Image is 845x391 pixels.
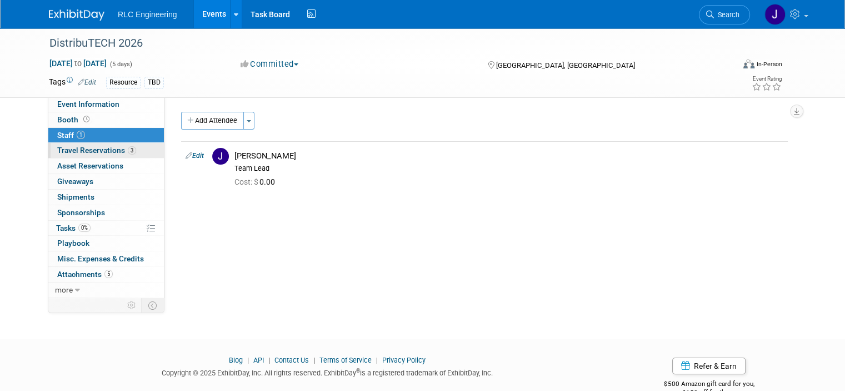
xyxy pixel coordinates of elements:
[48,221,164,236] a: Tasks0%
[234,177,279,186] span: 0.00
[48,128,164,143] a: Staff1
[57,131,85,140] span: Staff
[118,10,177,19] span: RLC Engineering
[674,58,782,75] div: Event Format
[356,368,360,374] sup: ®
[237,58,303,70] button: Committed
[266,356,273,364] span: |
[57,115,92,124] span: Booth
[57,161,123,170] span: Asset Reservations
[81,115,92,123] span: Booth not reserved yet
[756,60,782,68] div: In-Person
[234,164,783,173] div: Team Lead
[57,270,113,279] span: Attachments
[49,76,96,89] td: Tags
[48,251,164,266] a: Misc. Expenses & Credits
[699,5,750,24] a: Search
[128,146,136,155] span: 3
[144,77,164,88] div: TBD
[212,148,229,165] img: J.jpg
[714,11,739,19] span: Search
[48,159,164,174] a: Asset Reservations
[49,365,605,378] div: Copyright © 2025 ExhibitDay, Inc. All rights reserved. ExhibitDay is a registered trademark of Ex...
[104,270,113,278] span: 5
[49,9,104,21] img: ExhibitDay
[122,298,142,313] td: Personalize Event Tab Strip
[48,283,164,298] a: more
[311,356,318,364] span: |
[48,112,164,127] a: Booth
[274,356,309,364] a: Contact Us
[48,143,164,158] a: Travel Reservations3
[229,356,243,364] a: Blog
[764,4,786,25] img: John Joyce
[57,239,89,248] span: Playbook
[48,97,164,112] a: Event Information
[57,100,119,108] span: Event Information
[48,236,164,251] a: Playbook
[49,58,107,68] span: [DATE] [DATE]
[57,208,105,217] span: Sponsorships
[109,61,132,68] span: (5 days)
[77,131,85,139] span: 1
[672,358,746,374] a: Refer & Earn
[55,285,73,294] span: more
[78,78,96,86] a: Edit
[57,146,136,155] span: Travel Reservations
[186,152,204,160] a: Edit
[73,59,83,68] span: to
[382,356,426,364] a: Privacy Policy
[743,60,754,68] img: Format-Inperson.png
[48,205,164,220] a: Sponsorships
[496,61,635,70] span: [GEOGRAPHIC_DATA], [GEOGRAPHIC_DATA]
[253,356,264,364] a: API
[46,33,720,53] div: DistribuTECH 2026
[48,267,164,282] a: Attachments5
[373,356,381,364] span: |
[106,77,141,88] div: Resource
[319,356,372,364] a: Terms of Service
[57,254,144,263] span: Misc. Expenses & Credits
[48,190,164,205] a: Shipments
[181,112,244,130] button: Add Attendee
[57,177,93,186] span: Giveaways
[752,76,782,82] div: Event Rating
[57,192,94,201] span: Shipments
[48,174,164,189] a: Giveaways
[234,151,783,161] div: [PERSON_NAME]
[78,224,91,232] span: 0%
[234,177,259,186] span: Cost: $
[56,224,91,232] span: Tasks
[142,298,164,313] td: Toggle Event Tabs
[244,356,252,364] span: |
